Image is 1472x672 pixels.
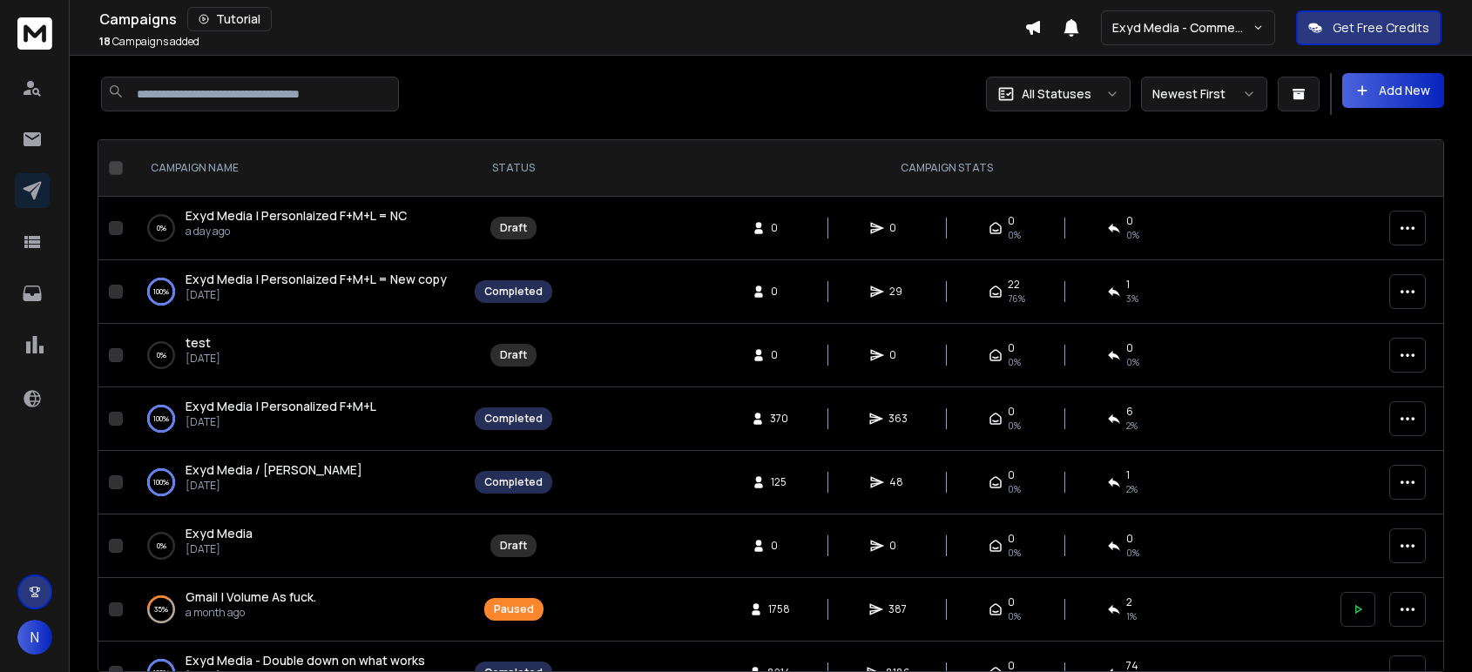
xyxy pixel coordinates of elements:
[1008,532,1015,546] span: 0
[1008,292,1025,306] span: 76 %
[186,398,376,415] a: Exyd Media | Personalized F+M+L
[500,348,527,362] div: Draft
[1008,214,1015,228] span: 0
[157,537,166,554] p: 0 %
[1008,595,1015,609] span: 0
[99,7,1024,31] div: Campaigns
[889,348,907,362] span: 0
[186,288,447,302] p: [DATE]
[186,415,376,429] p: [DATE]
[484,475,543,489] div: Completed
[1008,482,1021,496] span: 0%
[157,219,166,237] p: 0 %
[1126,468,1130,482] span: 1
[1008,278,1020,292] span: 22
[464,140,563,197] th: STATUS
[186,588,316,605] span: Gmail | Volume As fuck.
[494,602,534,616] div: Paused
[99,35,199,49] p: Campaigns added
[186,588,316,606] a: Gmail | Volume As fuck.
[186,461,362,478] span: Exyd Media / [PERSON_NAME]
[484,285,543,299] div: Completed
[1126,482,1138,496] span: 2 %
[157,346,166,364] p: 0 %
[186,606,316,620] p: a month ago
[1112,19,1253,37] p: Exyd Media - Commercial Cleaning
[770,412,788,426] span: 370
[1126,405,1133,419] span: 6
[1126,214,1133,228] span: 0
[889,539,907,553] span: 0
[889,475,907,489] span: 48
[771,539,788,553] span: 0
[1126,228,1139,242] span: 0%
[154,601,168,618] p: 35 %
[186,398,376,414] span: Exyd Media | Personalized F+M+L
[1126,341,1133,355] span: 0
[889,285,907,299] span: 29
[1008,546,1021,560] span: 0%
[771,475,788,489] span: 125
[1022,85,1091,103] p: All Statuses
[186,271,447,287] span: Exyd Media | Personlaized F+M+L = New copy
[99,34,111,49] span: 18
[186,479,362,493] p: [DATE]
[1008,405,1015,419] span: 0
[1126,292,1138,306] span: 3 %
[1008,341,1015,355] span: 0
[130,260,464,324] td: 100%Exyd Media | Personlaized F+M+L = New copy[DATE]
[153,283,169,300] p: 100 %
[1126,278,1130,292] span: 1
[186,525,253,542] a: Exyd Media
[771,221,788,235] span: 0
[1008,228,1021,242] span: 0%
[153,410,169,427] p: 100 %
[186,334,211,351] span: test
[186,461,362,479] a: Exyd Media / [PERSON_NAME]
[17,620,52,655] button: N
[186,652,425,669] span: Exyd Media - Double down on what works
[1126,419,1138,433] span: 2 %
[130,324,464,387] td: 0%test[DATE]
[1008,419,1021,433] span: 0%
[186,352,220,366] p: [DATE]
[1008,609,1021,623] span: 0%
[1126,595,1132,609] span: 2
[768,602,790,616] span: 1758
[1126,532,1133,546] span: 0
[500,221,527,235] div: Draft
[187,7,272,31] button: Tutorial
[186,652,425,669] a: Exyd Media - Double down on what works
[484,412,543,426] div: Completed
[186,225,407,239] p: a day ago
[889,221,907,235] span: 0
[186,542,253,556] p: [DATE]
[1141,77,1267,111] button: Newest First
[186,207,407,224] span: Exyd Media | Personlaized F+M+L = NC
[1126,609,1137,623] span: 1 %
[130,387,464,451] td: 100%Exyd Media | Personalized F+M+L[DATE]
[888,412,908,426] span: 363
[1342,73,1444,108] button: Add New
[130,140,464,197] th: CAMPAIGN NAME
[500,539,527,553] div: Draft
[1333,19,1429,37] p: Get Free Credits
[563,140,1330,197] th: CAMPAIGN STATS
[1296,10,1442,45] button: Get Free Credits
[130,578,464,642] td: 35%Gmail | Volume As fuck.a month ago
[186,207,407,225] a: Exyd Media | Personlaized F+M+L = NC
[153,474,169,491] p: 100 %
[1008,468,1015,482] span: 0
[1008,355,1021,369] span: 0%
[186,271,447,288] a: Exyd Media | Personlaized F+M+L = New copy
[771,348,788,362] span: 0
[130,514,464,578] td: 0%Exyd Media[DATE]
[1126,355,1139,369] span: 0%
[888,602,907,616] span: 387
[130,451,464,514] td: 100%Exyd Media / [PERSON_NAME][DATE]
[186,334,211,352] a: test
[1126,546,1139,560] span: 0%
